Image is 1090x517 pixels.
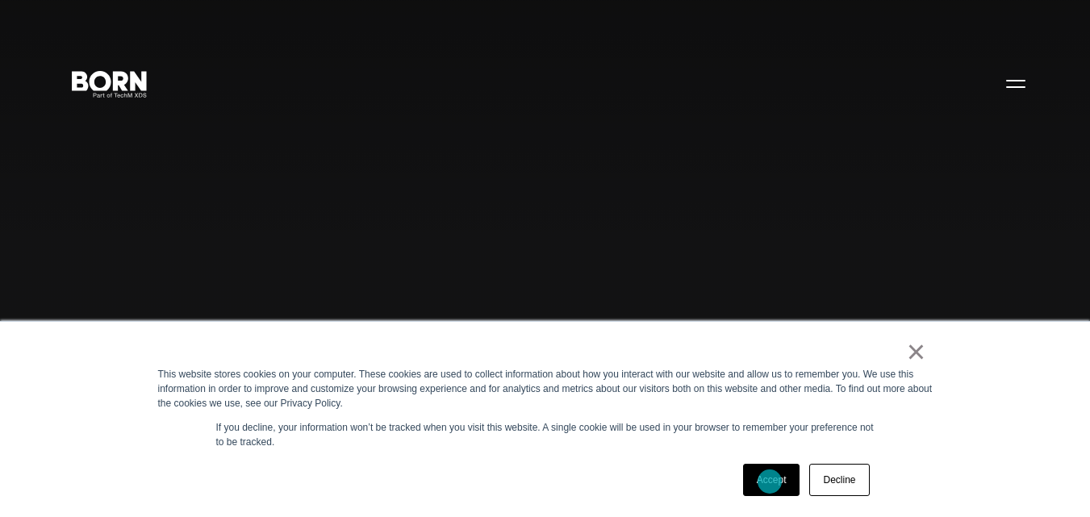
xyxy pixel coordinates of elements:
button: Open [996,66,1035,100]
a: Decline [809,464,869,496]
p: If you decline, your information won’t be tracked when you visit this website. A single cookie wi... [216,420,875,449]
a: × [907,344,926,359]
a: Accept [743,464,800,496]
div: This website stores cookies on your computer. These cookies are used to collect information about... [158,367,933,411]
